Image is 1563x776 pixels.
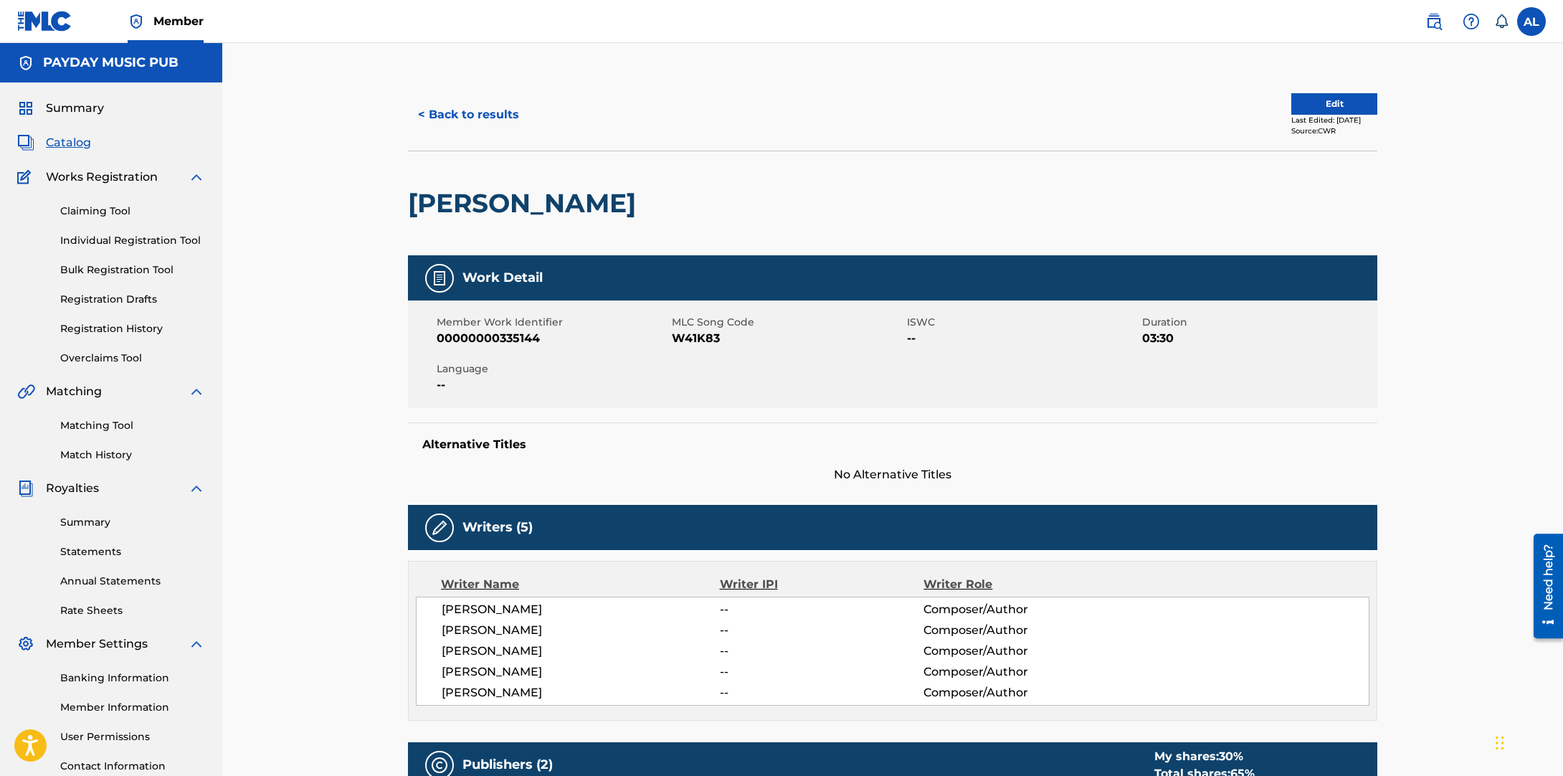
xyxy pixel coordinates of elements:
h5: Work Detail [462,270,543,286]
img: Top Rightsholder [128,13,145,30]
h5: Writers (5) [462,519,533,536]
span: Summary [46,100,104,117]
img: Member Settings [17,635,34,653]
span: 03:30 [1142,330,1374,347]
span: Catalog [46,134,91,151]
span: [PERSON_NAME] [442,643,720,660]
div: Writer Name [441,576,720,593]
a: Individual Registration Tool [60,233,205,248]
span: Composer/Author [923,663,1109,681]
a: Registration Drafts [60,292,205,307]
span: Member [153,13,204,29]
div: Writer IPI [720,576,924,593]
span: Composer/Author [923,622,1109,639]
span: -- [437,377,668,394]
span: Composer/Author [923,643,1109,660]
img: help [1463,13,1480,30]
span: No Alternative Titles [408,466,1377,483]
a: Member Information [60,700,205,715]
span: -- [720,643,923,660]
a: Summary [60,515,205,530]
img: expand [188,635,205,653]
div: Drag [1496,721,1504,765]
button: < Back to results [408,97,529,133]
span: Matching [46,383,102,400]
span: -- [720,601,923,618]
span: [PERSON_NAME] [442,663,720,681]
h5: Publishers (2) [462,757,553,773]
a: CatalogCatalog [17,134,91,151]
a: Statements [60,544,205,559]
img: Works Registration [17,169,36,186]
img: Royalties [17,480,34,497]
span: 00000000335144 [437,330,668,347]
a: SummarySummary [17,100,104,117]
img: Summary [17,100,34,117]
span: [PERSON_NAME] [442,684,720,701]
h5: Alternative Titles [422,437,1363,452]
img: search [1425,13,1443,30]
span: Duration [1142,315,1374,330]
span: -- [720,663,923,681]
span: [PERSON_NAME] [442,601,720,618]
div: Help [1457,7,1486,36]
div: Source: CWR [1291,126,1377,136]
div: Notifications [1494,14,1509,29]
a: Public Search [1420,7,1448,36]
span: -- [720,622,923,639]
span: Composer/Author [923,684,1109,701]
img: Work Detail [431,270,448,287]
a: Contact Information [60,759,205,774]
img: Writers [431,519,448,536]
div: Writer Role [923,576,1109,593]
span: Works Registration [46,169,158,186]
span: ISWC [907,315,1139,330]
span: Composer/Author [923,601,1109,618]
iframe: Resource Center [1523,528,1563,643]
span: Royalties [46,480,99,497]
span: W41K83 [672,330,903,347]
div: Last Edited: [DATE] [1291,115,1377,126]
img: expand [188,169,205,186]
img: MLC Logo [17,11,72,32]
span: Member Work Identifier [437,315,668,330]
a: Registration History [60,321,205,336]
a: Bulk Registration Tool [60,262,205,278]
span: -- [907,330,1139,347]
h2: [PERSON_NAME] [408,187,643,219]
iframe: Chat Widget [1491,707,1563,776]
a: Matching Tool [60,418,205,433]
span: Member Settings [46,635,148,653]
a: Banking Information [60,671,205,686]
a: Claiming Tool [60,204,205,219]
a: Overclaims Tool [60,351,205,366]
a: Match History [60,448,205,463]
img: expand [188,480,205,497]
span: Language [437,361,668,377]
div: My shares: [1154,748,1255,765]
span: 30 % [1219,749,1243,763]
a: Annual Statements [60,574,205,589]
button: Edit [1291,93,1377,115]
img: expand [188,383,205,400]
img: Matching [17,383,35,400]
img: Catalog [17,134,34,151]
img: Publishers [431,757,448,774]
img: Accounts [17,55,34,72]
span: MLC Song Code [672,315,903,330]
span: -- [720,684,923,701]
a: Rate Sheets [60,603,205,618]
div: User Menu [1517,7,1546,36]
a: User Permissions [60,729,205,744]
span: [PERSON_NAME] [442,622,720,639]
h5: PAYDAY MUSIC PUB [43,55,179,71]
